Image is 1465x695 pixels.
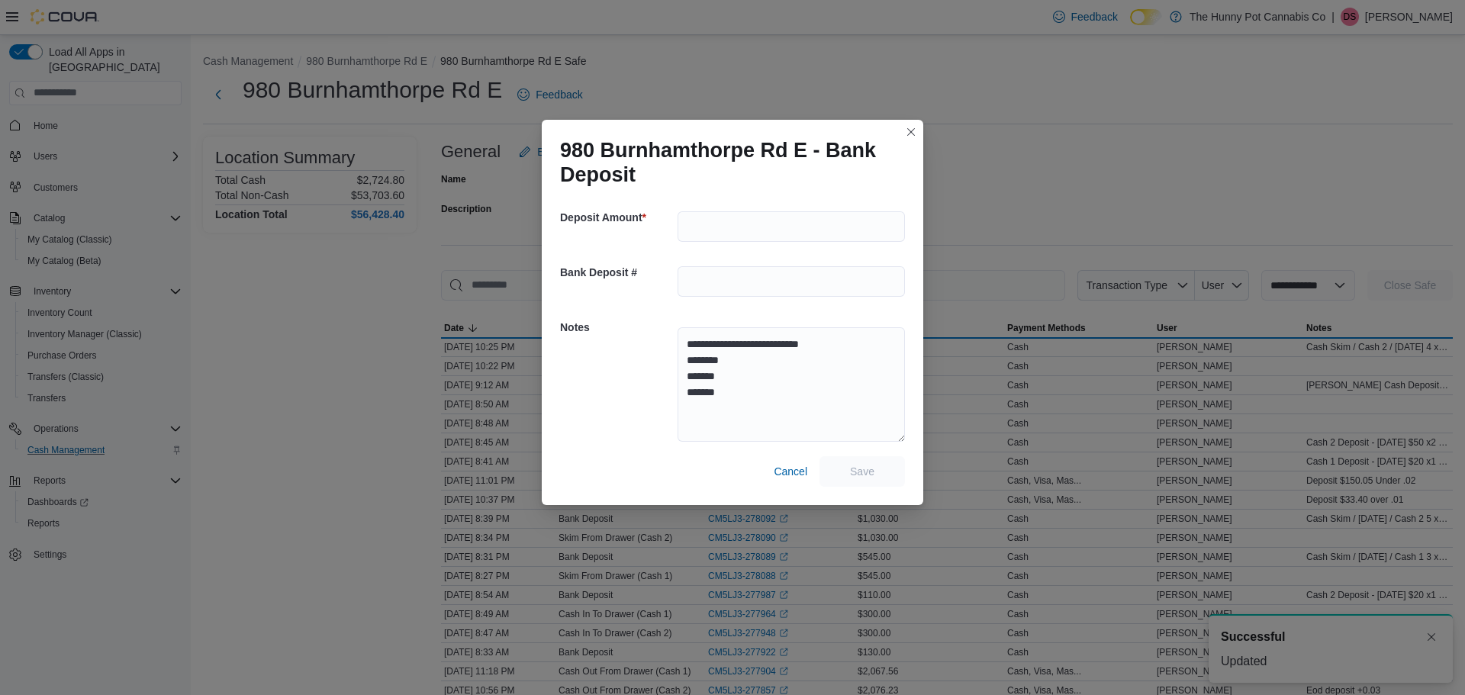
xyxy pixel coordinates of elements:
[560,138,893,187] h1: 980 Burnhamthorpe Rd E - Bank Deposit
[560,202,675,233] h5: Deposit Amount
[819,456,905,487] button: Save
[850,464,874,479] span: Save
[560,312,675,343] h5: Notes
[768,456,813,487] button: Cancel
[774,464,807,479] span: Cancel
[902,123,920,141] button: Closes this modal window
[560,257,675,288] h5: Bank Deposit #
